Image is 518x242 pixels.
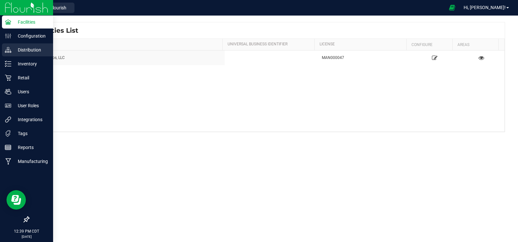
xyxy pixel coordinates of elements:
inline-svg: Manufacturing [5,158,11,165]
inline-svg: Retail [5,75,11,81]
p: Retail [11,74,50,82]
inline-svg: Reports [5,144,11,151]
p: Inventory [11,60,50,68]
inline-svg: Integrations [5,116,11,123]
p: [DATE] [3,234,50,239]
th: Configure [406,39,452,51]
p: Distribution [11,46,50,54]
p: Tags [11,130,50,137]
span: Hi, [PERSON_NAME]! [464,5,506,10]
div: Curador Labs, LLC [33,55,221,61]
inline-svg: Distribution [5,47,11,53]
p: Integrations [11,116,50,123]
p: Manufacturing [11,157,50,165]
div: MAN000047 [322,55,407,61]
inline-svg: Configuration [5,33,11,39]
span: Facilities List [34,26,78,35]
p: User Roles [11,102,50,109]
th: Areas [452,39,498,51]
inline-svg: Inventory [5,61,11,67]
inline-svg: Tags [5,130,11,137]
p: Facilities [11,18,50,26]
p: Users [11,88,50,96]
span: Open Ecommerce Menu [445,1,459,14]
inline-svg: Users [5,88,11,95]
inline-svg: Facilities [5,19,11,25]
p: Reports [11,144,50,151]
a: License [320,42,404,47]
p: Configuration [11,32,50,40]
a: Universal Business Identifier [228,42,312,47]
p: 12:39 PM CDT [3,228,50,234]
a: Name [34,42,220,47]
inline-svg: User Roles [5,102,11,109]
iframe: Resource center [6,190,26,210]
